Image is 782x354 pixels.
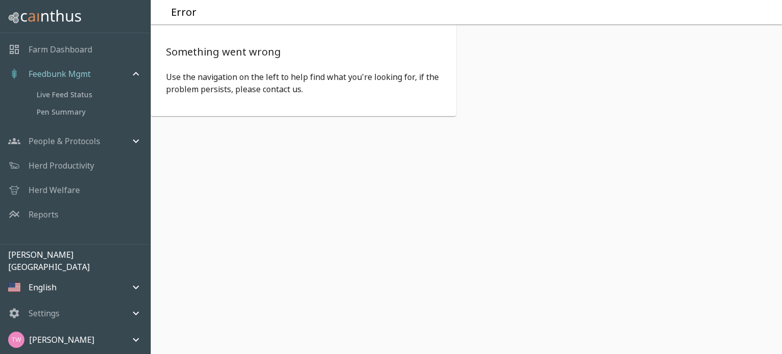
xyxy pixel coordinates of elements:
p: Feedbunk Mgmt [29,68,91,80]
p: [PERSON_NAME] [29,334,94,346]
p: [PERSON_NAME] [GEOGRAPHIC_DATA] [8,249,150,273]
h5: Error [171,6,197,19]
p: English [29,281,57,293]
p: Settings [29,307,60,319]
a: Reports [29,208,59,221]
h5: Something went wrong [166,45,441,59]
span: Live Feed Status [37,89,142,100]
p: Use the navigation on the left to help find what you're looking for, if the problem persists, ple... [166,71,441,95]
p: People & Protocols [29,135,100,147]
a: Herd Welfare [29,184,80,196]
a: Herd Productivity [29,159,94,172]
img: b25a15c80cdc96ec993b749a7dd92629 [8,332,24,348]
a: Farm Dashboard [29,43,92,56]
span: Pen Summary [37,106,142,118]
